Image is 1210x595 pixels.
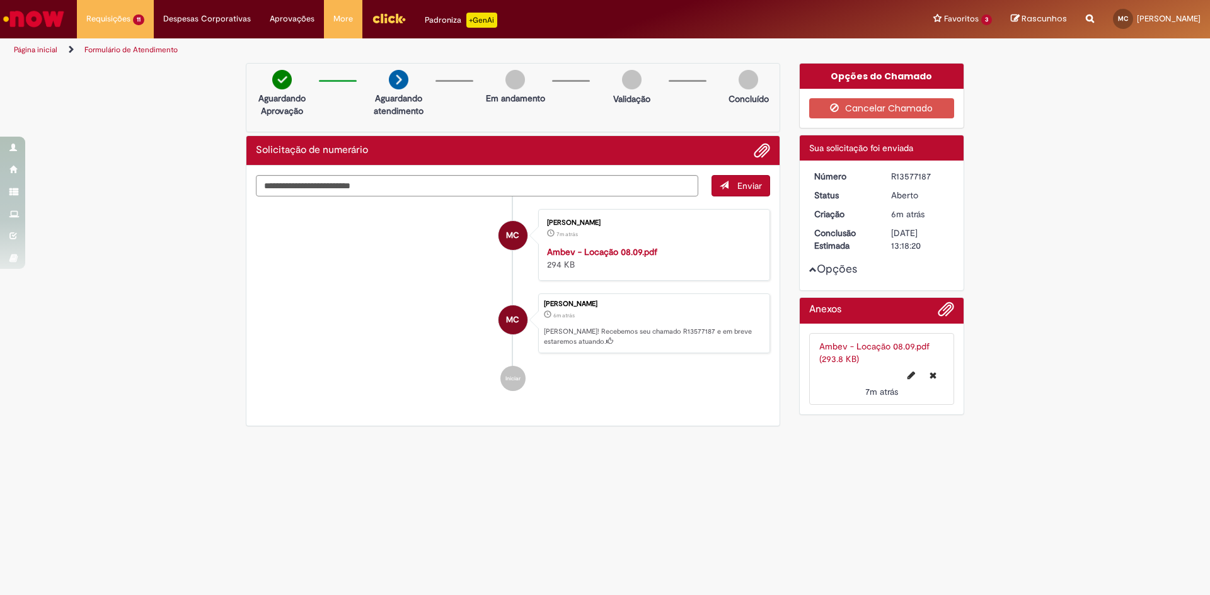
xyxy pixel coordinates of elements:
ul: Trilhas de página [9,38,797,62]
p: Aguardando atendimento [368,92,429,117]
time: 29/09/2025 14:17:49 [865,386,898,397]
span: MC [1118,14,1128,23]
p: Em andamento [486,92,545,105]
div: [PERSON_NAME] [544,300,763,308]
span: MC [506,305,519,335]
time: 29/09/2025 14:18:16 [891,208,925,220]
h2: Solicitação de numerário Histórico de tíquete [256,145,368,156]
span: 6m atrás [891,208,925,220]
div: Maria Julia Campos De Castro [498,221,527,250]
a: Ambev - Locação 08.09.pdf (293.8 KB) [819,341,930,365]
span: 7m atrás [865,386,898,397]
div: 294 KB [547,246,757,271]
span: Rascunhos [1022,13,1067,25]
div: Opções do Chamado [800,64,964,89]
dt: Criação [805,208,882,220]
time: 29/09/2025 14:17:49 [556,230,578,238]
span: 7m atrás [556,230,578,238]
a: Formulário de Atendimento [84,45,178,55]
div: Aberto [891,189,950,201]
button: Adicionar anexos [938,301,954,324]
button: Excluir Ambev - Locação 08.09.pdf [922,365,944,385]
span: 6m atrás [553,312,575,319]
h2: Anexos [809,304,841,315]
div: 29/09/2025 14:18:16 [891,208,950,220]
span: Despesas Corporativas [163,13,251,25]
div: [DATE] 13:18:20 [891,227,950,252]
img: check-circle-green.png [272,70,292,89]
img: img-circle-grey.png [739,70,758,89]
div: Maria Julia Campos De Castro [498,305,527,334]
textarea: Digite sua mensagem aqui... [256,175,698,196]
div: [PERSON_NAME] [547,219,757,227]
span: Sua solicitação foi enviada [809,142,913,154]
dt: Número [805,170,882,183]
span: Requisições [86,13,130,25]
span: More [333,13,353,25]
span: Favoritos [944,13,979,25]
button: Adicionar anexos [754,142,770,159]
ul: Histórico de tíquete [256,196,770,404]
img: arrow-next.png [389,70,408,89]
span: 11 [133,14,144,25]
span: [PERSON_NAME] [1137,13,1201,24]
p: [PERSON_NAME]! Recebemos seu chamado R13577187 e em breve estaremos atuando. [544,327,763,346]
div: R13577187 [891,170,950,183]
time: 29/09/2025 14:18:16 [553,312,575,319]
p: Concluído [729,93,769,105]
button: Editar nome de arquivo Ambev - Locação 08.09.pdf [900,365,923,385]
span: Enviar [737,180,762,191]
span: Aprovações [270,13,314,25]
a: Rascunhos [1011,13,1067,25]
img: img-circle-grey.png [505,70,525,89]
a: Ambev - Locação 08.09.pdf [547,246,657,258]
button: Enviar [712,175,770,196]
img: click_logo_yellow_360x200.png [372,9,406,28]
p: Validação [613,93,650,105]
span: MC [506,220,519,251]
li: Maria Julia Campos De Castro [256,293,770,354]
p: +GenAi [466,13,497,28]
dt: Status [805,189,882,201]
img: ServiceNow [1,6,66,31]
p: Aguardando Aprovação [251,92,313,117]
span: 3 [981,14,992,25]
dt: Conclusão Estimada [805,227,882,252]
div: Padroniza [425,13,497,28]
img: img-circle-grey.png [622,70,642,89]
a: Página inicial [14,45,57,55]
button: Cancelar Chamado [809,98,955,118]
